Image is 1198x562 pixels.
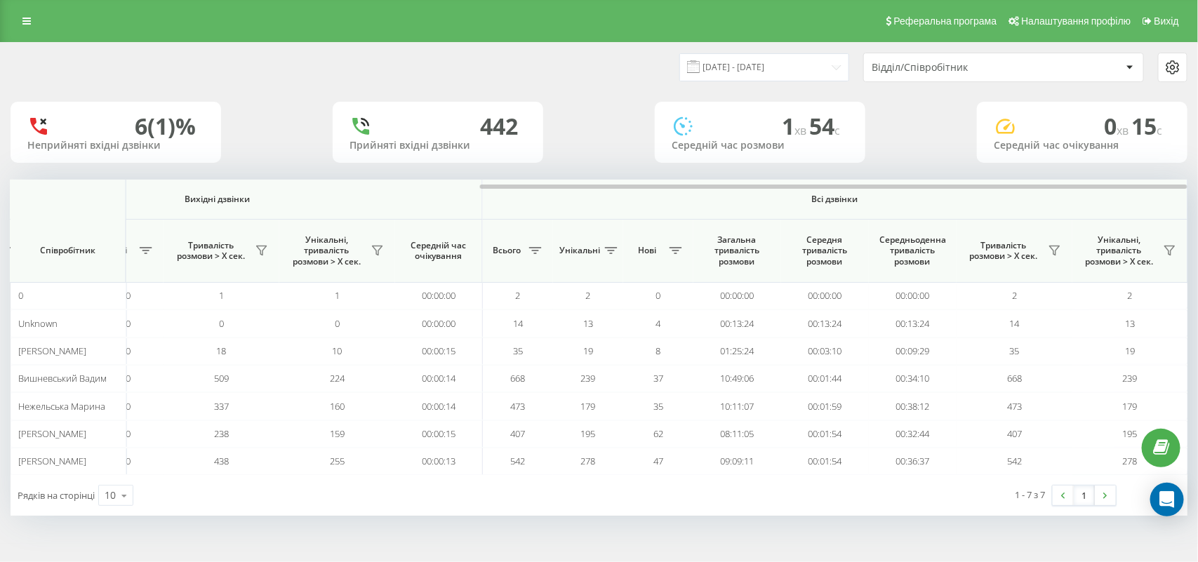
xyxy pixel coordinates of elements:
td: 00:34:10 [869,365,957,392]
div: 10 [105,488,116,502]
span: Середній час очікування [406,240,472,262]
div: Неприйняті вхідні дзвінки [27,140,204,152]
span: Середня тривалість розмови [792,234,858,267]
span: 14 [513,317,523,330]
span: 278 [581,455,596,467]
td: 00:00:00 [395,282,483,309]
span: 0 [126,372,131,384]
div: Середній час розмови [672,140,848,152]
td: 00:01:54 [781,420,869,448]
span: Тривалість розмови > Х сек. [171,240,251,262]
td: 00:00:14 [395,392,483,420]
td: 00:09:29 [869,337,957,365]
div: Open Intercom Messenger [1150,483,1184,516]
span: 1 [335,289,340,302]
td: 00:38:12 [869,392,957,420]
span: 473 [511,400,526,413]
span: 0 [126,427,131,440]
div: 442 [480,113,518,140]
td: 00:13:24 [693,309,781,337]
span: Унікальні, тривалість розмови > Х сек. [1079,234,1159,267]
div: 1 - 7 з 7 [1016,488,1046,502]
td: 00:36:37 [869,448,957,475]
span: 239 [1123,372,1138,384]
td: 08:11:05 [693,420,781,448]
span: Унікальні, тривалість розмови > Х сек. [286,234,367,267]
td: 00:01:54 [781,448,869,475]
td: 00:00:15 [395,420,483,448]
span: Реферальна програма [894,15,997,27]
span: 18 [217,344,227,357]
td: 10:11:07 [693,392,781,420]
div: Середній час очікування [994,140,1171,152]
span: Співробітник [22,245,114,256]
span: Вихід [1154,15,1179,27]
span: [PERSON_NAME] [18,455,86,467]
span: 195 [1123,427,1138,440]
td: 00:01:59 [781,392,869,420]
span: [PERSON_NAME] [18,344,86,357]
a: 1 [1074,486,1095,505]
span: 224 [330,372,345,384]
span: 407 [1007,427,1022,440]
span: 0 [126,344,131,357]
span: [PERSON_NAME] [18,427,86,440]
div: Прийняті вхідні дзвінки [350,140,526,152]
span: 407 [511,427,526,440]
span: Unknown [18,317,58,330]
span: 0 [1104,111,1131,141]
span: 255 [330,455,345,467]
span: Тривалість розмови > Х сек. [964,240,1044,262]
span: c [1157,123,1162,138]
span: Середньоденна тривалість розмови [879,234,946,267]
span: 159 [330,427,345,440]
span: 8 [656,344,661,357]
span: 0 [126,317,131,330]
td: 00:32:44 [869,420,957,448]
span: 509 [214,372,229,384]
td: 00:00:00 [781,282,869,309]
td: 00:00:15 [395,337,483,365]
span: 13 [1125,317,1135,330]
span: Всього [490,245,525,256]
span: Нежельська Марина [18,400,105,413]
td: 09:09:11 [693,448,781,475]
span: 0 [335,317,340,330]
span: 35 [1010,344,1020,357]
span: 0 [126,455,131,467]
td: 00:01:44 [781,365,869,392]
span: 35 [653,400,663,413]
td: 00:00:00 [395,309,483,337]
span: 179 [1123,400,1138,413]
span: 179 [581,400,596,413]
td: 00:00:13 [395,448,483,475]
span: 438 [214,455,229,467]
span: 337 [214,400,229,413]
span: 160 [330,400,345,413]
span: 1 [219,289,224,302]
span: 62 [653,427,663,440]
span: 0 [126,400,131,413]
span: 239 [581,372,596,384]
span: 2 [516,289,521,302]
span: 668 [1007,372,1022,384]
span: 2 [1012,289,1017,302]
span: 0 [126,289,131,302]
span: 238 [214,427,229,440]
span: Нові [630,245,665,256]
span: 15 [1131,111,1162,141]
span: Загальна тривалість розмови [704,234,771,267]
span: 14 [1010,317,1020,330]
span: 47 [653,455,663,467]
div: 6 (1)% [135,113,196,140]
span: 1 [782,111,809,141]
span: Вишневський Вадим [18,372,107,384]
td: 00:00:00 [693,282,781,309]
span: 668 [511,372,526,384]
span: хв [1117,123,1131,138]
span: 37 [653,372,663,384]
span: 35 [513,344,523,357]
span: 195 [581,427,596,440]
div: Відділ/Співробітник [872,62,1039,74]
span: Всі дзвінки [524,194,1146,205]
